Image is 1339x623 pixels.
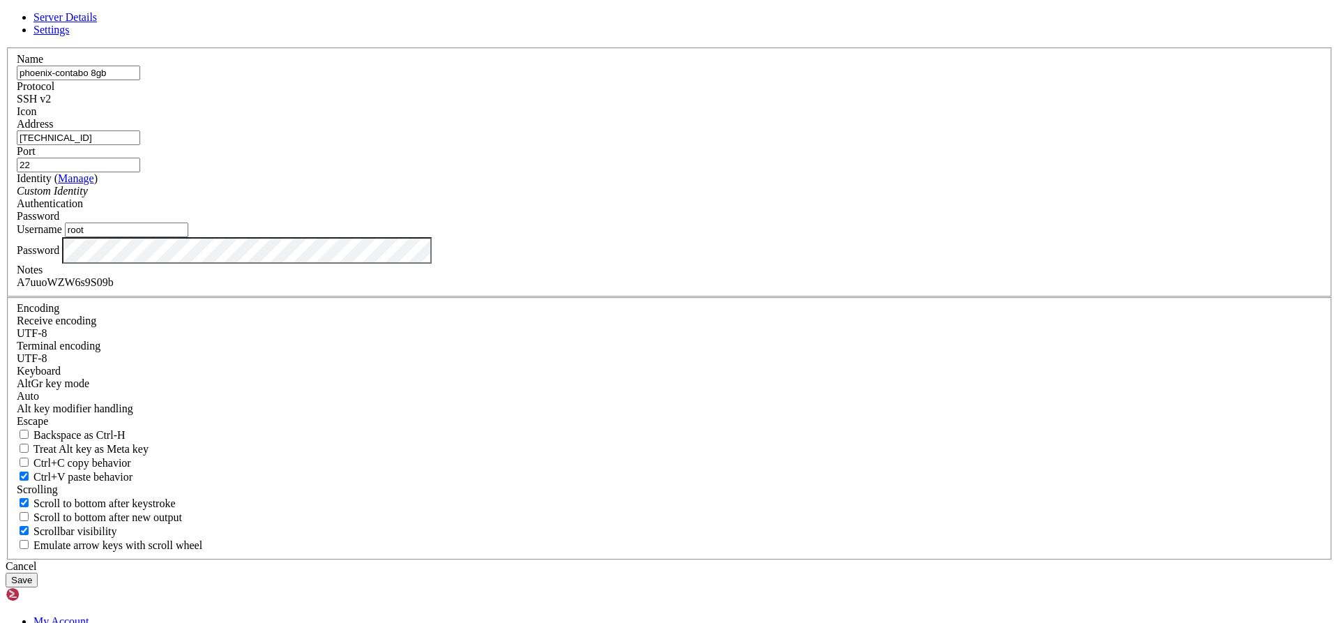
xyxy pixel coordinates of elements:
div: Auto [17,390,1322,403]
input: Host Name or IP [17,130,140,145]
span: Ctrl+V paste behavior [33,471,133,483]
label: Set the expected encoding for data received from the host. If the encodings do not match, visual ... [17,315,96,326]
span: Escape [17,415,48,427]
a: Manage [58,172,94,184]
span: Scrollbar visibility [33,525,117,537]
span: Backspace as Ctrl-H [33,429,126,441]
span: Password [17,210,59,222]
label: Scrolling [17,483,58,495]
i: Custom Identity [17,185,88,197]
label: Username [17,223,62,235]
span: Ctrl+C copy behavior [33,457,131,469]
label: Authentication [17,197,83,209]
label: Protocol [17,80,54,92]
label: Icon [17,105,36,117]
label: Set the expected encoding for data received from the host. If the encodings do not match, visual ... [17,377,89,389]
span: Emulate arrow keys with scroll wheel [33,539,202,551]
label: Port [17,145,36,157]
input: Emulate arrow keys with scroll wheel [20,540,29,549]
div: Custom Identity [17,185,1322,197]
label: Scroll to bottom after new output. [17,511,182,523]
div: UTF-8 [17,327,1322,340]
span: SSH v2 [17,93,51,105]
span: Auto [17,390,39,402]
label: Whether to scroll to the bottom on any keystroke. [17,497,176,509]
div: SSH v2 [17,93,1322,105]
input: Server Name [17,66,140,80]
input: Treat Alt key as Meta key [20,444,29,453]
input: Scroll to bottom after new output [20,512,29,521]
a: Settings [33,24,70,36]
input: Ctrl+C copy behavior [20,458,29,467]
div: Password [17,210,1322,223]
span: UTF-8 [17,327,47,339]
img: Shellngn [6,587,86,601]
span: Treat Alt key as Meta key [33,443,149,455]
span: Scroll to bottom after new output [33,511,182,523]
label: Encoding [17,302,59,314]
label: Keyboard [17,365,61,377]
input: Scrollbar visibility [20,526,29,535]
label: If true, the backspace should send BS ('\x08', aka ^H). Otherwise the backspace key should send '... [17,429,126,441]
label: The default terminal encoding. ISO-2022 enables character map translations (like graphics maps). ... [17,340,100,352]
input: Scroll to bottom after keystroke [20,498,29,507]
label: The vertical scrollbar mode. [17,525,117,537]
label: When using the alternative screen buffer, and DECCKM (Application Cursor Keys) is active, mouse w... [17,539,202,551]
div: A7uuoWZW6s9S09b [17,276,1322,289]
input: Login Username [65,223,188,237]
label: Ctrl-C copies if true, send ^C to host if false. Ctrl-Shift-C sends ^C to host if true, copies if... [17,457,131,469]
span: Scroll to bottom after keystroke [33,497,176,509]
label: Name [17,53,43,65]
input: Ctrl+V paste behavior [20,472,29,481]
label: Whether the Alt key acts as a Meta key or as a distinct Alt key. [17,443,149,455]
label: Password [17,243,59,255]
div: Cancel [6,560,1333,573]
div: UTF-8 [17,352,1322,365]
button: Save [6,573,38,587]
span: UTF-8 [17,352,47,364]
label: Notes [17,264,43,276]
label: Identity [17,172,98,184]
div: Escape [17,415,1322,428]
a: Server Details [33,11,97,23]
label: Address [17,118,53,130]
label: Controls how the Alt key is handled. Escape: Send an ESC prefix. 8-Bit: Add 128 to the typed char... [17,403,133,414]
input: Backspace as Ctrl-H [20,430,29,439]
label: Ctrl+V pastes if true, sends ^V to host if false. Ctrl+Shift+V sends ^V to host if true, pastes i... [17,471,133,483]
span: ( ) [54,172,98,184]
input: Port Number [17,158,140,172]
